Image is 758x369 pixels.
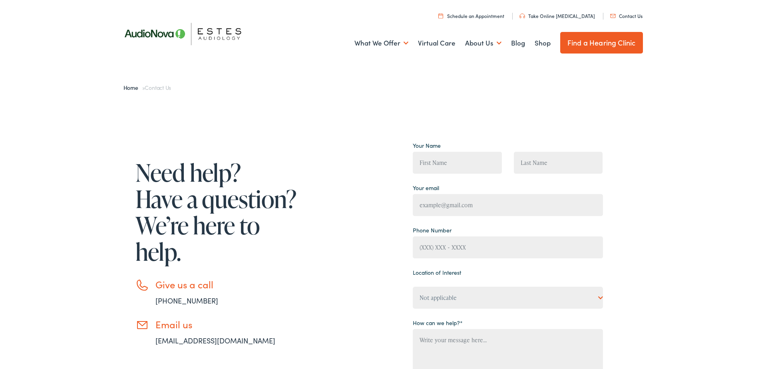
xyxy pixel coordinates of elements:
[560,32,643,54] a: Find a Hearing Clinic
[155,319,299,330] h3: Email us
[155,335,275,345] a: [EMAIL_ADDRESS][DOMAIN_NAME]
[145,83,171,91] span: Contact Us
[413,152,502,174] input: First Name
[354,28,408,58] a: What We Offer
[535,28,551,58] a: Shop
[413,319,463,327] label: How can we help?
[123,83,142,91] a: Home
[519,14,525,18] img: utility icon
[155,296,218,306] a: [PHONE_NUMBER]
[514,152,603,174] input: Last Name
[610,12,643,19] a: Contact Us
[413,141,441,150] label: Your Name
[413,226,452,234] label: Phone Number
[610,14,616,18] img: utility icon
[438,12,504,19] a: Schedule an Appointment
[511,28,525,58] a: Blog
[438,13,443,18] img: utility icon
[413,268,461,277] label: Location of Interest
[123,83,171,91] span: »
[519,12,595,19] a: Take Online [MEDICAL_DATA]
[465,28,501,58] a: About Us
[135,159,299,265] h1: Need help? Have a question? We’re here to help.
[155,279,299,290] h3: Give us a call
[413,194,603,216] input: example@gmail.com
[413,184,439,192] label: Your email
[413,236,603,258] input: (XXX) XXX - XXXX
[418,28,456,58] a: Virtual Care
